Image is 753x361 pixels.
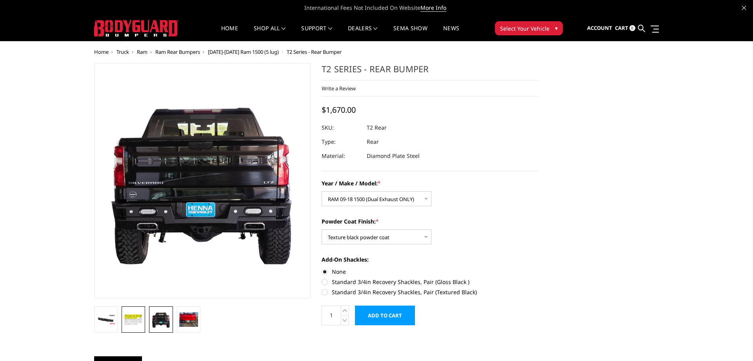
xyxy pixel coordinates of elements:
label: Powder Coat Finish: [322,217,538,225]
iframe: Chat Widget [714,323,753,361]
a: T2 Series - Rear Bumper [94,63,311,299]
a: Cart 0 [615,18,635,39]
dt: SKU: [322,121,361,135]
span: $1,670.00 [322,104,356,115]
a: Truck [116,48,129,55]
a: More Info [420,4,446,12]
label: None [322,268,538,276]
a: News [443,26,459,41]
a: Dealers [348,26,378,41]
span: Account [587,24,612,31]
a: Support [301,26,332,41]
label: Standard 3/4in Recovery Shackles, Pair (Textured Black) [322,288,538,296]
span: Cart [615,24,628,31]
label: Add-On Shackles: [322,255,538,264]
img: T2 Series - Rear Bumper [151,311,170,328]
dt: Type: [322,135,361,149]
img: T2 Series - Rear Bumper [124,313,143,326]
input: Add to Cart [355,306,415,325]
span: T2 Series - Rear Bumper [287,48,342,55]
h1: T2 Series - Rear Bumper [322,63,538,81]
a: shop all [254,26,286,41]
img: T2 Series - Rear Bumper [96,314,115,325]
img: BODYGUARD BUMPERS [94,20,178,37]
a: Home [94,48,109,55]
a: Write a Review [322,85,356,92]
label: Standard 3/4in Recovery Shackles, Pair (Gloss Black ) [322,278,538,286]
a: [DATE]-[DATE] Ram 1500 (5 lug) [208,48,279,55]
dd: Rear [367,135,379,149]
label: Year / Make / Model: [322,179,538,187]
a: Ram [137,48,147,55]
a: SEMA Show [393,26,427,41]
dt: Material: [322,149,361,163]
a: Home [221,26,238,41]
button: Select Your Vehicle [495,21,563,35]
img: T2 Series - Rear Bumper [179,312,198,326]
a: Ram Rear Bumpers [155,48,200,55]
span: 0 [629,25,635,31]
dd: T2 Rear [367,121,387,135]
a: Account [587,18,612,39]
dd: Diamond Plate Steel [367,149,420,163]
span: Select Your Vehicle [500,24,549,33]
span: ▾ [555,24,558,32]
